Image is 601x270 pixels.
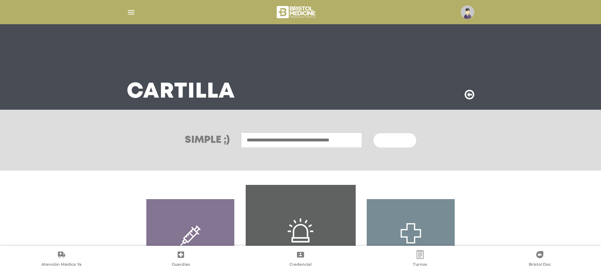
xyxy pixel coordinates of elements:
[382,138,403,143] span: Buscar
[461,5,474,19] img: profile-placeholder.svg
[41,262,82,268] span: Atención Médica Ya
[276,4,318,21] img: bristol-medicine-blanco.png
[413,262,427,268] span: Turnos
[127,83,235,101] h3: Cartilla
[185,135,230,145] h3: Simple ;)
[529,262,551,268] span: Bristol Doc
[121,250,241,269] a: Guardias
[289,262,312,268] span: Credencial
[373,133,416,147] button: Buscar
[1,250,121,269] a: Atención Médica Ya
[172,262,190,268] span: Guardias
[480,250,600,269] a: Bristol Doc
[127,8,136,17] img: Cober_menu-lines-white.svg
[360,250,480,269] a: Turnos
[241,250,360,269] a: Credencial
